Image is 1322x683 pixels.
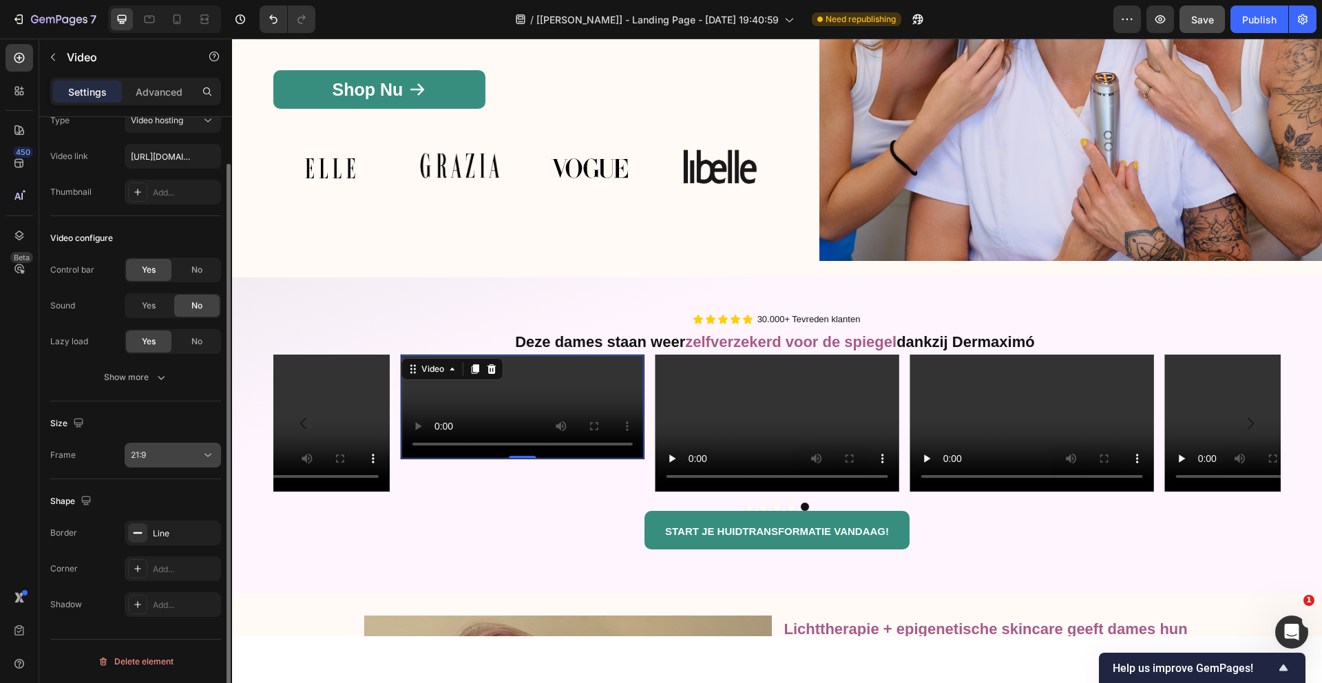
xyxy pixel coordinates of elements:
[142,264,156,276] span: Yes
[232,39,1322,636] iframe: Design area
[678,316,921,453] video: Video
[131,115,183,125] span: Video hosting
[536,12,779,27] span: [[PERSON_NAME]] - Landing Page - [DATE] 19:40:59
[50,492,94,511] div: Shape
[1113,660,1292,676] button: Show survey - Help us improve GemPages!
[826,13,896,25] span: Need republishing
[6,6,103,33] button: 7
[153,599,218,611] div: Add...
[530,12,534,27] span: /
[10,252,33,263] div: Beta
[125,144,221,169] input: Insert video url here
[1179,6,1225,33] button: Save
[53,81,120,90] div: Domeinoverzicht
[1230,6,1288,33] button: Publish
[22,36,33,47] img: website_grey.svg
[39,22,67,33] div: v 4.0.25
[187,324,215,337] div: Video
[448,109,527,149] img: gempages_585386867575227026-770ca0cb-3d4f-4456-98bf-51d595411c1e.png
[131,450,146,460] span: 21:9
[260,6,315,33] div: Undo/Redo
[191,300,202,312] span: No
[555,464,563,472] button: Dot
[50,150,88,162] div: Video link
[50,232,113,244] div: Video configure
[50,264,94,276] div: Control bar
[150,81,235,90] div: Keywords op verkeer
[169,317,412,421] video: Video
[514,464,522,472] button: Dot
[1275,616,1308,649] iframe: Intercom live chat
[664,295,803,312] strong: dankzij Dermaximó
[552,582,956,623] strong: Lichttherapie + epigenetische skincare geeft dames hun zelfvertrouwen terug!
[135,80,146,91] img: tab_keywords_by_traffic_grey.svg
[50,114,70,127] div: Type
[50,527,77,539] div: Border
[136,85,182,99] p: Advanced
[50,300,75,312] div: Sound
[1303,595,1314,606] span: 1
[50,651,221,673] button: Delete element
[13,147,33,158] div: 450
[423,316,667,453] video: Video
[142,335,156,348] span: Yes
[301,109,415,150] img: gempages_432750572815254551-450f2634-a245-4be0-b322-741cd7897b06.svg
[1113,662,1275,675] span: Help us improve GemPages!
[999,366,1038,404] button: Carousel Next Arrow
[98,653,174,670] div: Delete element
[525,275,629,286] span: 30.000+ Tevreden klanten
[453,295,664,312] strong: zelfverzekerd voor de spiegel
[433,487,657,498] span: START JE HUIDTRANSFORMATIE VANDAAG!
[412,472,678,511] a: START JE HUIDTRANSFORMATIE VANDAAG!
[38,80,49,91] img: tab_domain_overview_orange.svg
[50,186,92,198] div: Thumbnail
[104,370,168,384] div: Show more
[1191,14,1214,25] span: Save
[153,187,218,199] div: Add...
[50,563,78,575] div: Corner
[142,300,156,312] span: Yes
[52,366,91,404] button: Carousel Back Arrow
[68,85,107,99] p: Settings
[191,335,202,348] span: No
[50,414,87,433] div: Size
[50,598,82,611] div: Shadow
[50,335,88,348] div: Lazy load
[153,527,218,540] div: Line
[125,443,221,467] button: 21:9
[932,316,1176,453] video: Video
[90,11,96,28] p: 7
[67,49,184,65] p: Video
[527,464,536,472] button: Dot
[50,365,221,390] button: Show more
[1242,12,1277,27] div: Publish
[541,464,549,472] button: Dot
[36,36,151,47] div: Domein: [DOMAIN_NAME]
[50,449,76,461] div: Frame
[283,295,453,312] strong: Deze dames staan weer
[569,464,577,472] button: Dot
[125,108,221,133] button: Video hosting
[153,563,218,576] div: Add...
[22,22,33,33] img: logo_orange.svg
[191,264,202,276] span: No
